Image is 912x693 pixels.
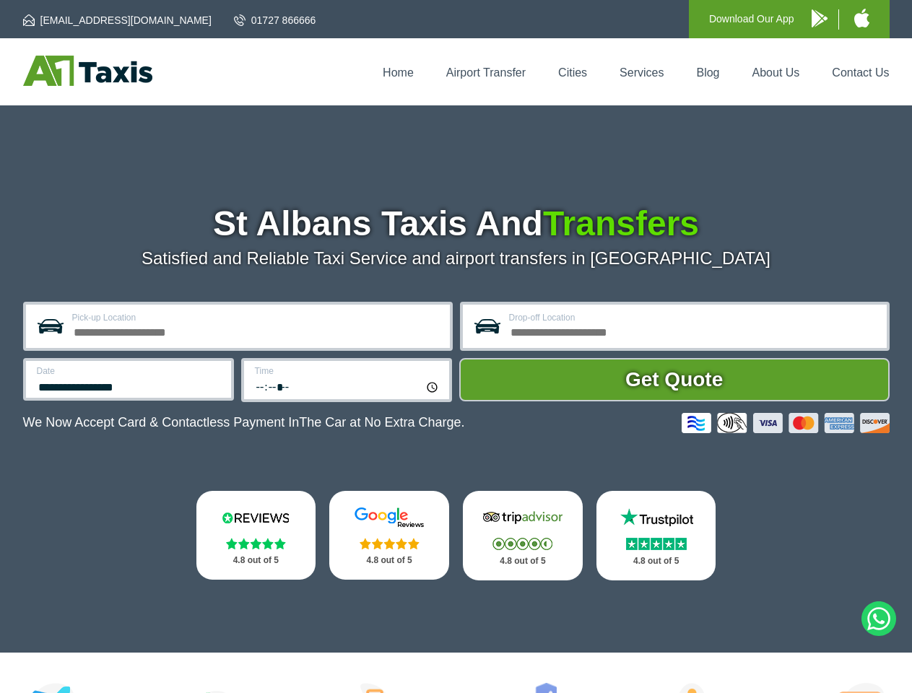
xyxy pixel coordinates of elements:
h1: St Albans Taxis And [23,206,890,241]
label: Date [37,367,222,375]
img: Credit And Debit Cards [682,413,890,433]
a: Blog [696,66,719,79]
p: Download Our App [709,10,794,28]
a: 01727 866666 [234,13,316,27]
p: 4.8 out of 5 [345,552,433,570]
a: Services [620,66,664,79]
a: Reviews.io Stars 4.8 out of 5 [196,491,316,580]
img: Stars [626,538,687,550]
label: Drop-off Location [509,313,878,322]
p: Satisfied and Reliable Taxi Service and airport transfers in [GEOGRAPHIC_DATA] [23,248,890,269]
span: Transfers [543,204,699,243]
p: We Now Accept Card & Contactless Payment In [23,415,465,430]
button: Get Quote [459,358,890,401]
img: A1 Taxis Android App [812,9,828,27]
img: Reviews.io [212,507,299,528]
span: The Car at No Extra Charge. [299,415,464,430]
label: Time [255,367,440,375]
a: Contact Us [832,66,889,79]
p: 4.8 out of 5 [212,552,300,570]
img: Google [346,507,433,528]
img: Trustpilot [613,507,700,528]
a: [EMAIL_ADDRESS][DOMAIN_NAME] [23,13,212,27]
img: Stars [492,538,552,550]
a: About Us [752,66,800,79]
p: 4.8 out of 5 [612,552,700,570]
a: Tripadvisor Stars 4.8 out of 5 [463,491,583,580]
p: 4.8 out of 5 [479,552,567,570]
img: Tripadvisor [479,507,566,528]
img: A1 Taxis iPhone App [854,9,869,27]
a: Cities [558,66,587,79]
a: Airport Transfer [446,66,526,79]
img: A1 Taxis St Albans LTD [23,56,152,86]
img: Stars [360,538,420,549]
label: Pick-up Location [72,313,441,322]
a: Home [383,66,414,79]
a: Google Stars 4.8 out of 5 [329,491,449,580]
img: Stars [226,538,286,549]
a: Trustpilot Stars 4.8 out of 5 [596,491,716,580]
